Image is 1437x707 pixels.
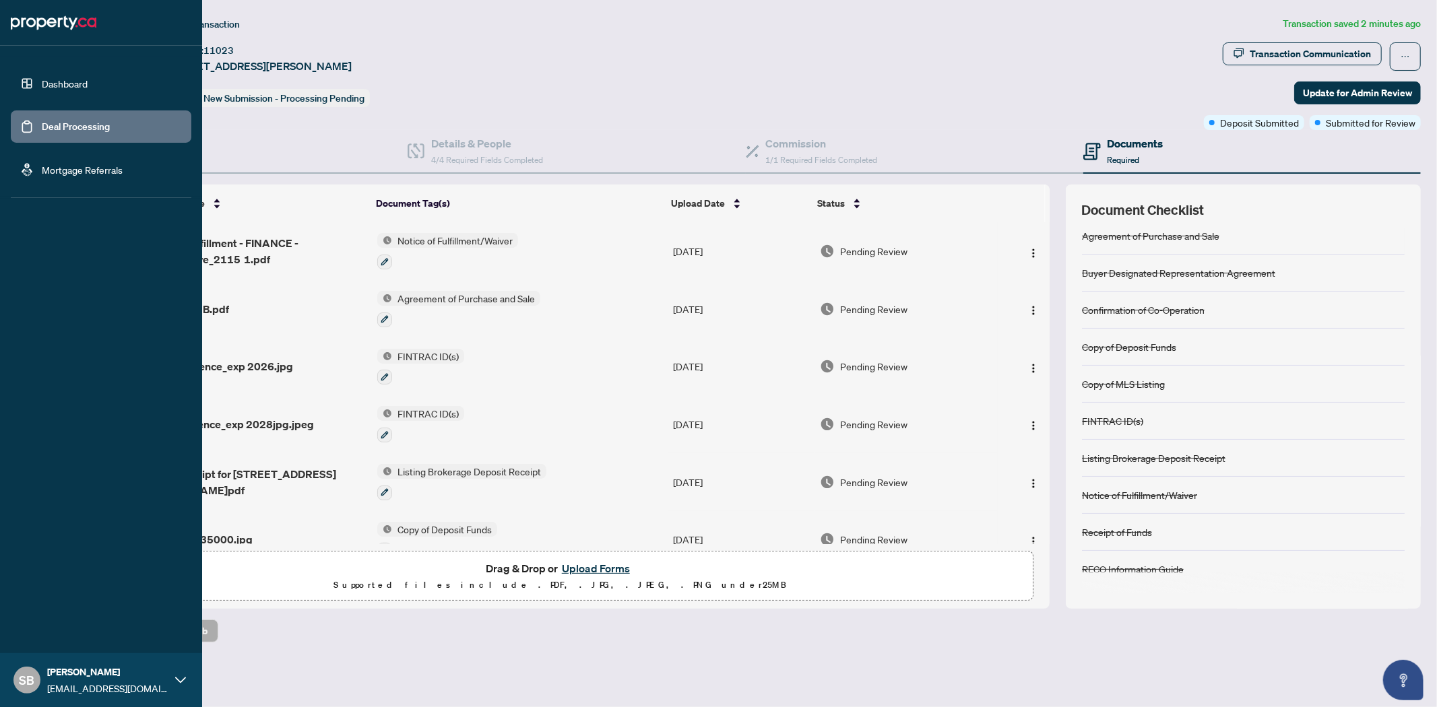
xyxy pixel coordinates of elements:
td: [DATE] [668,511,815,569]
button: Logo [1023,356,1044,377]
span: Listing Brokerage Deposit Receipt [392,464,546,479]
img: Logo [1028,305,1039,316]
span: [STREET_ADDRESS][PERSON_NAME] [167,58,352,74]
span: FINTRAC ID(s) [392,406,464,421]
img: Logo [1028,420,1039,431]
span: SB [20,671,35,689]
img: Logo [1028,478,1039,489]
img: Status Icon [377,406,392,421]
button: Status IconAgreement of Purchase and Sale [377,291,540,327]
button: Status IconFINTRAC ID(s) [377,349,464,385]
span: Pending Review [840,475,907,490]
button: Status IconCopy of Deposit Funds [377,522,497,558]
button: Transaction Communication [1223,42,1382,65]
th: (12) File Name [135,184,371,222]
span: Status [817,196,845,211]
img: Document Status [820,475,835,490]
span: Deposit Submitted [1220,115,1299,130]
span: Pending Review [840,532,907,547]
h4: Commission [766,135,878,151]
img: Status Icon [377,291,392,306]
span: Update for Admin Review [1303,82,1412,104]
span: Pending Review [840,417,907,432]
img: Document Status [820,417,835,432]
button: Logo [1023,529,1044,550]
button: Logo [1023,298,1044,320]
button: Upload Forms [558,560,634,577]
div: Listing Brokerage Deposit Receipt [1082,450,1225,465]
button: Logo [1023,471,1044,493]
a: Dashboard [42,77,88,90]
span: Document Checklist [1082,201,1205,220]
img: Document Status [820,532,835,547]
th: Upload Date [666,184,812,222]
a: Mortgage Referrals [42,164,123,176]
span: FINTRAC ID(s) [392,349,464,364]
div: Notice of Fulfillment/Waiver [1082,487,1197,502]
div: Copy of MLS Listing [1082,376,1165,391]
img: Logo [1028,363,1039,374]
button: Status IconFINTRAC ID(s) [377,406,464,442]
img: Status Icon [377,349,392,364]
div: Agreement of Purchase and Sale [1082,228,1219,243]
span: Required [1108,155,1140,165]
th: Status [812,184,994,222]
button: Status IconListing Brokerage Deposit Receipt [377,464,546,500]
span: View Transaction [168,18,240,30]
span: TT driver licence_exp 2028jpg.jpeg [140,416,314,432]
span: [PERSON_NAME] [47,665,168,679]
span: Drag & Drop orUpload FormsSupported files include .PDF, .JPG, .JPEG, .PNG under25MB [87,551,1033,601]
div: Status: [167,89,370,107]
img: logo [11,12,96,34]
span: DK driver licence_exp 2026.jpg [140,358,293,374]
div: Confirmation of Co-Operation [1082,302,1205,317]
span: Notice of Fulfillment/Waiver [392,233,518,248]
div: Buyer Designated Representation Agreement [1082,265,1275,280]
span: New Submission - Processing Pending [203,92,364,104]
h4: Details & People [431,135,543,151]
span: 1/1 Required Fields Completed [766,155,878,165]
button: Logo [1023,413,1044,435]
article: Transaction saved 2 minutes ago [1283,16,1421,32]
button: Open asap [1383,660,1424,700]
span: Agreement of Purchase and Sale [392,291,540,306]
td: [DATE] [668,395,815,453]
span: 4/4 Required Fields Completed [431,155,543,165]
button: Status IconNotice of Fulfillment/Waiver [377,233,518,269]
td: [DATE] [668,453,815,511]
img: Logo [1028,248,1039,259]
td: [DATE] [668,338,815,396]
span: Pending Review [840,359,907,374]
td: [DATE] [668,222,815,280]
span: 11023 [203,44,234,57]
img: Status Icon [377,464,392,479]
div: Copy of Deposit Funds [1082,339,1176,354]
img: Document Status [820,302,835,316]
span: [EMAIL_ADDRESS][DOMAIN_NAME] [47,681,168,696]
button: Update for Admin Review [1294,81,1421,104]
img: Document Status [820,244,835,259]
span: Pending Review [840,302,907,316]
div: Transaction Communication [1250,43,1371,65]
span: Notice of Fulfillment - FINANCE - 35_Bales_Ave_2115 1.pdf [140,235,366,267]
div: RECO Information Guide [1082,562,1184,576]
span: Copy of Deposit Funds [392,522,497,537]
th: Document Tag(s) [371,184,666,222]
td: [DATE] [668,280,815,338]
img: Logo [1028,536,1039,547]
div: FINTRAC ID(s) [1082,413,1143,428]
span: Upload Date [671,196,725,211]
img: Status Icon [377,233,392,248]
img: Status Icon [377,522,392,537]
div: Receipt of Funds [1082,525,1152,539]
p: Supported files include .PDF, .JPG, .JPEG, .PNG under 25 MB [95,577,1025,593]
span: Submitted for Review [1326,115,1415,130]
span: Drag & Drop or [486,560,634,577]
span: ellipsis [1401,52,1410,61]
span: Pending Review [840,244,907,259]
span: Deposit receipt for [STREET_ADDRESS][PERSON_NAME]pdf [140,466,366,498]
button: Logo [1023,240,1044,262]
h4: Documents [1108,135,1163,151]
a: Deal Processing [42,121,110,133]
img: Document Status [820,359,835,374]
